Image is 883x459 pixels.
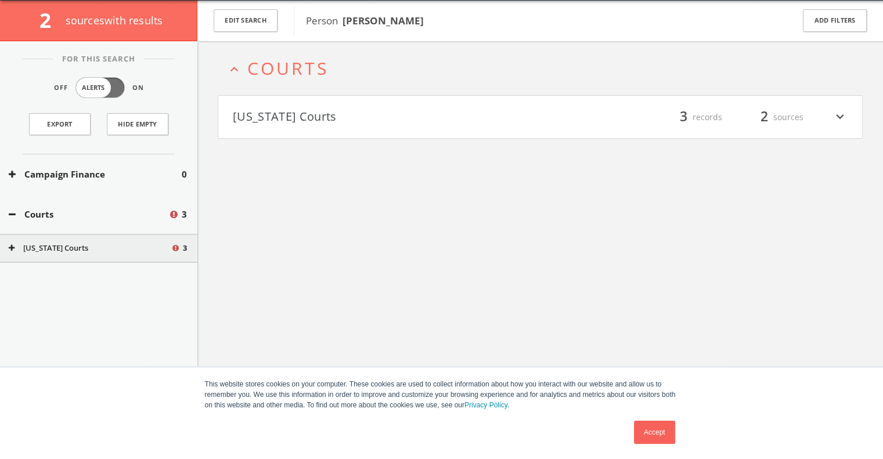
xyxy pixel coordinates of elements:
[9,168,182,181] button: Campaign Finance
[66,13,163,27] span: source s with results
[39,6,61,34] span: 2
[464,401,507,409] a: Privacy Policy
[182,208,187,221] span: 3
[183,243,187,254] span: 3
[653,107,722,127] div: records
[343,14,424,27] b: [PERSON_NAME]
[226,59,863,78] button: expand_lessCourts
[734,107,803,127] div: sources
[107,113,168,135] button: Hide Empty
[803,9,867,32] button: Add Filters
[226,62,242,77] i: expand_less
[29,113,91,135] a: Export
[755,107,773,127] span: 2
[214,9,277,32] button: Edit Search
[306,14,424,27] span: Person
[132,83,144,93] span: On
[675,107,693,127] span: 3
[9,208,168,221] button: Courts
[832,107,848,127] i: expand_more
[182,168,187,181] span: 0
[54,83,68,93] span: Off
[634,421,675,444] a: Accept
[9,243,171,254] button: [US_STATE] Courts
[233,107,540,127] button: [US_STATE] Courts
[53,53,144,65] span: For This Search
[247,56,329,80] span: Courts
[205,379,679,410] p: This website stores cookies on your computer. These cookies are used to collect information about...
